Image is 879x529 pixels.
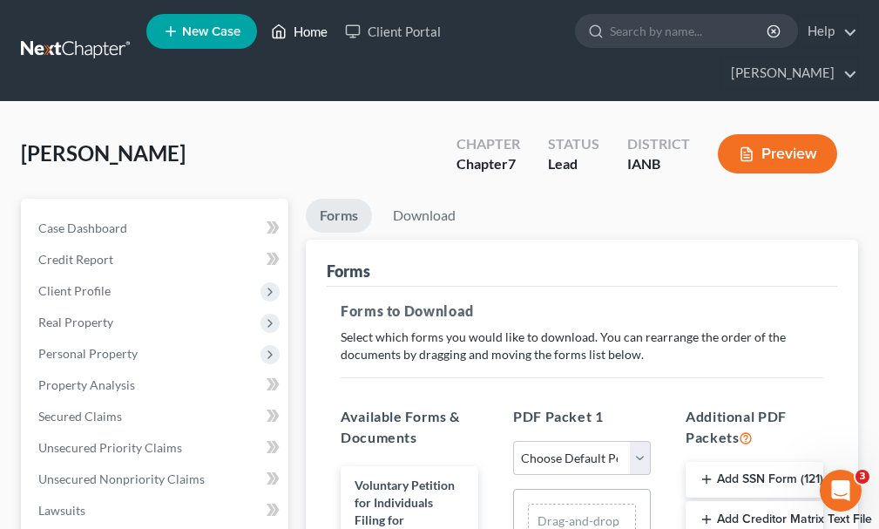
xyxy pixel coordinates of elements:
span: 3 [855,470,869,484]
a: Secured Claims [24,401,288,432]
span: [PERSON_NAME] [21,140,186,166]
a: Download [379,199,470,233]
span: Unsecured Nonpriority Claims [38,471,205,486]
button: Add SSN Form (121) [686,462,823,498]
a: Unsecured Priority Claims [24,432,288,464]
span: Credit Report [38,252,113,267]
div: IANB [627,154,690,174]
a: Property Analysis [24,370,288,401]
span: Unsecured Priority Claims [38,440,182,455]
span: Real Property [38,315,113,329]
span: 7 [508,155,516,172]
div: Chapter [456,154,520,174]
a: Home [262,16,336,47]
p: Select which forms you would like to download. You can rearrange the order of the documents by dr... [341,329,823,363]
input: Search by name... [610,15,769,47]
div: Lead [548,154,599,174]
h5: Available Forms & Documents [341,406,478,448]
a: Client Portal [336,16,450,47]
div: District [627,134,690,154]
span: Client Profile [38,283,111,298]
h5: PDF Packet 1 [513,406,651,427]
a: Help [799,16,857,47]
a: Unsecured Nonpriority Claims [24,464,288,495]
div: Chapter [456,134,520,154]
span: New Case [182,25,240,38]
span: Case Dashboard [38,220,127,235]
span: Personal Property [38,346,138,361]
span: Lawsuits [38,503,85,518]
h5: Additional PDF Packets [686,406,823,448]
div: Forms [327,261,370,281]
a: Lawsuits [24,495,288,526]
div: Status [548,134,599,154]
iframe: Intercom live chat [820,470,862,512]
button: Preview [718,134,837,173]
a: Case Dashboard [24,213,288,244]
a: [PERSON_NAME] [722,58,857,89]
span: Property Analysis [38,377,135,392]
h5: Forms to Download [341,301,823,322]
a: Forms [306,199,372,233]
span: Secured Claims [38,409,122,424]
a: Credit Report [24,244,288,275]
